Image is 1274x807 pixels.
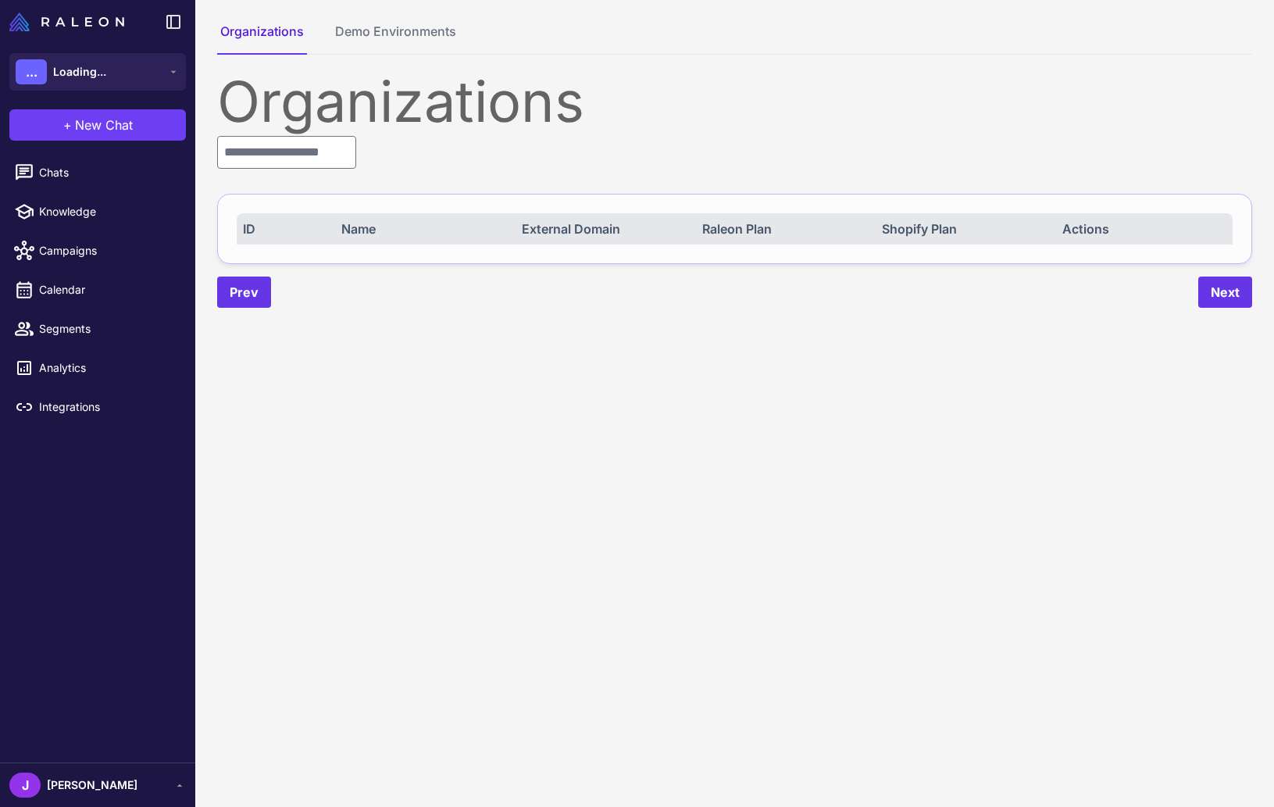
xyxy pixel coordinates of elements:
span: Chats [39,164,177,181]
div: External Domain [522,220,686,238]
div: Actions [1062,220,1226,238]
div: Shopify Plan [882,220,1046,238]
span: New Chat [75,116,133,134]
button: Next [1198,277,1252,308]
a: Calendar [6,273,189,306]
div: ... [16,59,47,84]
a: Knowledge [6,195,189,228]
div: ID [243,220,325,238]
button: Organizations [217,22,307,55]
div: Organizations [217,73,1252,130]
a: Chats [6,156,189,189]
a: Integrations [6,391,189,423]
span: Calendar [39,281,177,298]
a: Analytics [6,352,189,384]
div: Raleon Plan [702,220,866,238]
button: Demo Environments [332,22,459,55]
div: Name [341,220,505,238]
div: J [9,773,41,798]
span: Knowledge [39,203,177,220]
button: Prev [217,277,271,308]
span: Analytics [39,359,177,377]
span: Integrations [39,398,177,416]
a: Segments [6,312,189,345]
a: Campaigns [6,234,189,267]
img: Raleon Logo [9,12,124,31]
span: Segments [39,320,177,337]
button: ...Loading... [9,53,186,91]
span: Campaigns [39,242,177,259]
button: +New Chat [9,109,186,141]
span: [PERSON_NAME] [47,777,137,794]
span: + [63,116,72,134]
span: Loading... [53,63,106,80]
